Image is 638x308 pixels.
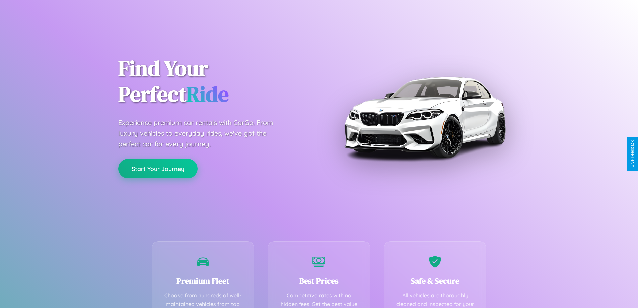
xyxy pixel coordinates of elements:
button: Start Your Journey [118,159,198,178]
div: Give Feedback [630,140,635,168]
h3: Best Prices [278,275,360,286]
h3: Premium Fleet [162,275,244,286]
h1: Find Your Perfect [118,56,309,107]
h3: Safe & Secure [394,275,476,286]
img: Premium BMW car rental vehicle [341,34,508,201]
span: Ride [186,79,229,109]
p: Experience premium car rentals with CarGo. From luxury vehicles to everyday rides, we've got the ... [118,117,286,149]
